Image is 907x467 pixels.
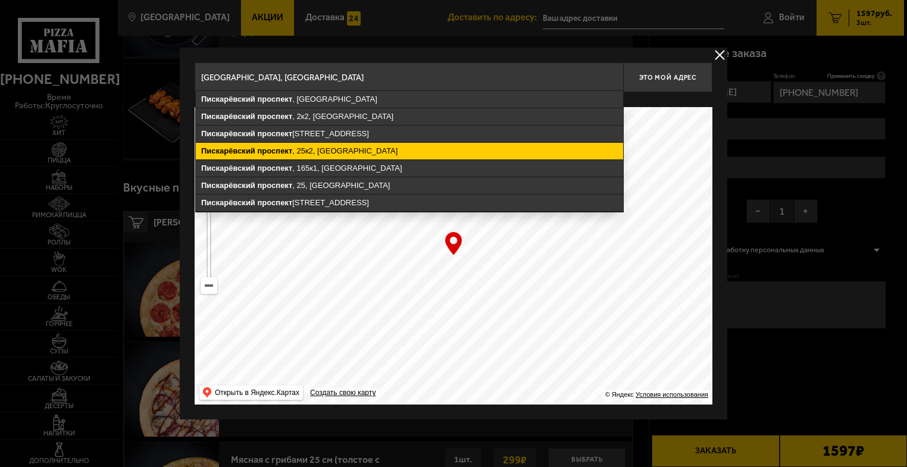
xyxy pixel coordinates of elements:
[199,385,303,400] ymaps: Открыть в Яндекс.Картах
[623,62,712,92] button: Это мой адрес
[201,198,255,207] ymaps: Пискарёвский
[196,91,623,108] ymaps: , [GEOGRAPHIC_DATA]
[258,198,293,207] ymaps: проспект
[215,385,299,400] ymaps: Открыть в Яндекс.Картах
[195,62,623,92] input: Введите адрес доставки
[308,388,378,397] a: Создать свою карту
[258,95,293,104] ymaps: проспект
[201,164,255,173] ymaps: Пискарёвский
[258,129,293,138] ymaps: проспект
[201,129,255,138] ymaps: Пискарёвский
[258,146,293,155] ymaps: проспект
[201,146,255,155] ymaps: Пискарёвский
[201,112,255,121] ymaps: Пискарёвский
[201,181,255,190] ymaps: Пискарёвский
[605,391,634,398] ymaps: © Яндекс
[201,95,255,104] ymaps: Пискарёвский
[258,181,293,190] ymaps: проспект
[196,195,623,211] ymaps: [STREET_ADDRESS]
[195,95,362,105] p: Укажите дом на карте или в поле ввода
[639,74,696,82] span: Это мой адрес
[196,108,623,125] ymaps: , 2к2, [GEOGRAPHIC_DATA]
[196,160,623,177] ymaps: , 165к1, [GEOGRAPHIC_DATA]
[258,164,293,173] ymaps: проспект
[196,143,623,159] ymaps: , 25к2, [GEOGRAPHIC_DATA]
[196,126,623,142] ymaps: [STREET_ADDRESS]
[636,391,708,398] a: Условия использования
[712,48,727,62] button: delivery type
[196,177,623,194] ymaps: , 25, [GEOGRAPHIC_DATA]
[258,112,293,121] ymaps: проспект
